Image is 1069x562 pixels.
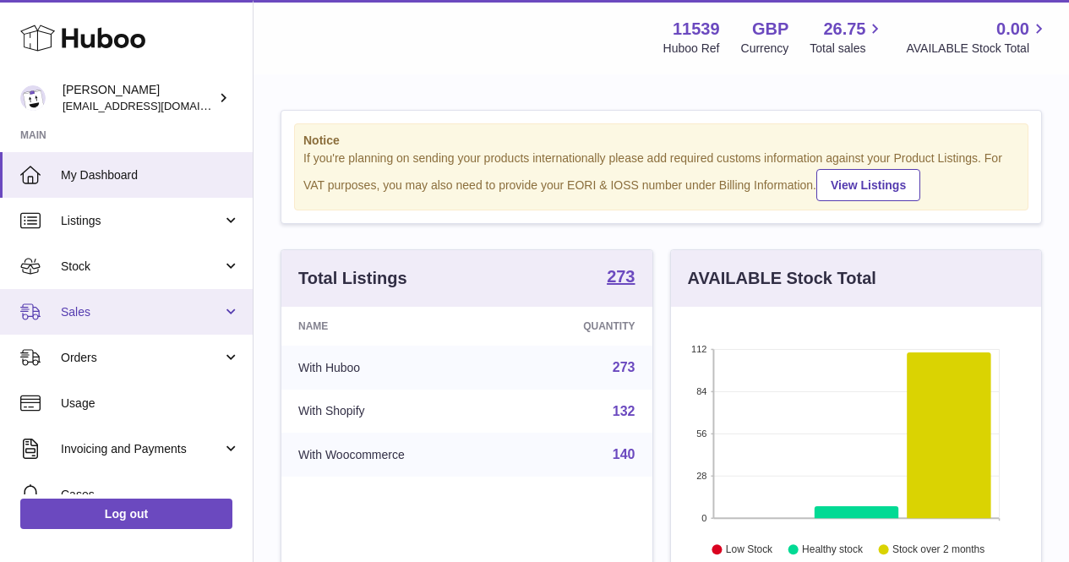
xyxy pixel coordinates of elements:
[281,346,511,390] td: With Huboo
[61,259,222,275] span: Stock
[810,18,885,57] a: 26.75 Total sales
[20,85,46,111] img: alperaslan1535@gmail.com
[20,499,232,529] a: Log out
[61,167,240,183] span: My Dashboard
[906,41,1049,57] span: AVAILABLE Stock Total
[673,18,720,41] strong: 11539
[688,267,876,290] h3: AVAILABLE Stock Total
[61,350,222,366] span: Orders
[281,307,511,346] th: Name
[303,150,1019,201] div: If you're planning on sending your products internationally please add required customs informati...
[691,344,706,354] text: 112
[725,543,772,555] text: Low Stock
[663,41,720,57] div: Huboo Ref
[613,404,635,418] a: 132
[61,487,240,503] span: Cases
[816,169,920,201] a: View Listings
[61,304,222,320] span: Sales
[607,268,635,285] strong: 273
[823,18,865,41] span: 26.75
[61,396,240,412] span: Usage
[281,390,511,434] td: With Shopify
[607,268,635,288] a: 273
[906,18,1049,57] a: 0.00 AVAILABLE Stock Total
[63,82,215,114] div: [PERSON_NAME]
[696,471,706,481] text: 28
[281,433,511,477] td: With Woocommerce
[298,267,407,290] h3: Total Listings
[802,543,864,555] text: Healthy stock
[810,41,885,57] span: Total sales
[741,41,789,57] div: Currency
[701,513,706,523] text: 0
[511,307,652,346] th: Quantity
[696,386,706,396] text: 84
[61,441,222,457] span: Invoicing and Payments
[752,18,788,41] strong: GBP
[303,133,1019,149] strong: Notice
[892,543,984,555] text: Stock over 2 months
[613,360,635,374] a: 273
[696,428,706,439] text: 56
[996,18,1029,41] span: 0.00
[613,447,635,461] a: 140
[61,213,222,229] span: Listings
[63,99,248,112] span: [EMAIL_ADDRESS][DOMAIN_NAME]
